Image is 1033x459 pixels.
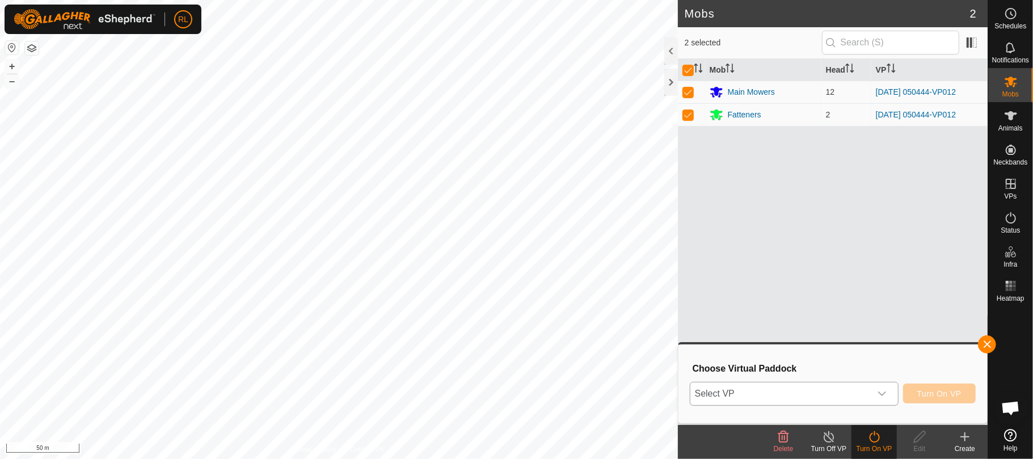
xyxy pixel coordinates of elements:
span: Heatmap [997,295,1024,302]
div: Create [942,444,988,454]
span: Animals [998,125,1023,132]
div: Edit [897,444,942,454]
span: RL [178,14,188,26]
p-sorticon: Activate to sort [726,65,735,74]
span: 2 [826,110,830,119]
span: Select VP [690,382,871,405]
div: Fatteners [728,109,761,121]
span: Turn On VP [917,389,962,398]
span: 2 selected [685,37,822,49]
span: Neckbands [993,159,1027,166]
a: Open chat [994,391,1028,425]
a: Help [988,424,1033,456]
a: [DATE] 050444-VP012 [876,87,956,96]
span: Mobs [1002,91,1019,98]
span: Help [1004,445,1018,452]
div: Main Mowers [728,86,775,98]
th: Head [821,59,871,81]
h2: Mobs [685,7,970,20]
span: Delete [774,445,794,453]
a: [DATE] 050444-VP012 [876,110,956,119]
span: Notifications [992,57,1029,64]
th: VP [871,59,988,81]
div: dropdown trigger [871,382,893,405]
button: Reset Map [5,41,19,54]
div: Turn On VP [851,444,897,454]
a: Privacy Policy [294,444,336,454]
button: Turn On VP [903,384,976,403]
span: VPs [1004,193,1017,200]
span: Status [1001,227,1020,234]
div: Turn Off VP [806,444,851,454]
button: – [5,74,19,88]
span: 12 [826,87,835,96]
p-sorticon: Activate to sort [694,65,703,74]
p-sorticon: Activate to sort [845,65,854,74]
h3: Choose Virtual Paddock [693,363,976,374]
input: Search (S) [822,31,959,54]
span: Schedules [994,23,1026,30]
p-sorticon: Activate to sort [887,65,896,74]
a: Contact Us [350,444,383,454]
img: Gallagher Logo [14,9,155,30]
button: + [5,60,19,73]
span: Infra [1004,261,1017,268]
th: Mob [705,59,821,81]
button: Map Layers [25,41,39,55]
span: 2 [970,5,976,22]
